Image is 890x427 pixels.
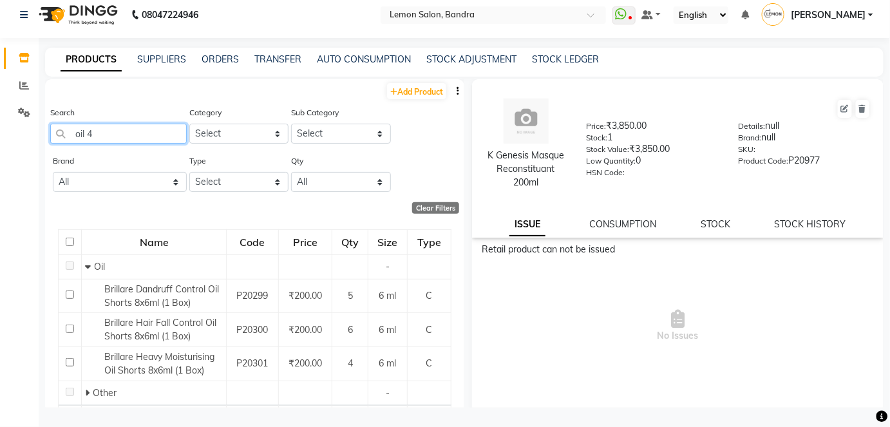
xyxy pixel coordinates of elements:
[379,290,397,301] span: 6 ml
[369,231,406,254] div: Size
[237,324,269,336] span: P20300
[426,357,432,369] span: C
[775,218,846,230] a: STOCK HISTORY
[426,53,516,65] a: STOCK ADJUSTMENT
[586,131,719,149] div: 1
[482,261,874,390] span: No Issues
[408,231,450,254] div: Type
[104,317,216,342] span: Brillare Hair Fall Control Oil Shorts 8x6ml (1 Box)
[586,132,607,144] label: Stock:
[94,261,105,272] span: Oil
[738,155,788,167] label: Product Code:
[738,132,761,144] label: Brand:
[738,120,765,132] label: Details:
[532,53,599,65] a: STOCK LEDGER
[791,8,866,22] span: [PERSON_NAME]
[82,231,225,254] div: Name
[50,107,75,119] label: Search
[61,48,122,71] a: PRODUCTS
[202,53,239,65] a: ORDERS
[485,149,567,189] div: K Genesis Masque Reconstituant 200ml
[738,119,871,137] div: null
[586,142,719,160] div: ₹3,850.00
[333,231,367,254] div: Qty
[237,357,269,369] span: P20301
[348,357,353,369] span: 4
[504,99,549,144] img: avatar
[189,107,222,119] label: Category
[482,243,874,256] div: Retail product can not be issued
[104,283,219,308] span: Brillare Dandruff Control Oil Shorts 8x6ml (1 Box)
[586,144,629,155] label: Stock Value:
[701,218,730,230] a: STOCK
[426,324,432,336] span: C
[53,155,74,167] label: Brand
[50,124,187,144] input: Search by product name or code
[317,53,411,65] a: AUTO CONSUMPTION
[279,231,332,254] div: Price
[386,387,390,399] span: -
[291,155,303,167] label: Qty
[586,154,719,172] div: 0
[254,53,301,65] a: TRANSFER
[289,357,322,369] span: ₹200.00
[85,261,94,272] span: Collapse Row
[291,107,339,119] label: Sub Category
[590,218,657,230] a: CONSUMPTION
[93,387,117,399] span: Other
[189,155,206,167] label: Type
[762,3,784,26] img: Aquib Khan
[348,324,353,336] span: 6
[586,120,606,132] label: Price:
[586,167,625,178] label: HSN Code:
[738,144,755,155] label: SKU:
[426,290,432,301] span: C
[509,213,545,236] a: ISSUE
[137,53,186,65] a: SUPPLIERS
[227,231,277,254] div: Code
[379,324,397,336] span: 6 ml
[387,83,446,99] a: Add Product
[289,290,322,301] span: ₹200.00
[386,261,390,272] span: -
[586,119,719,137] div: ₹3,850.00
[85,387,93,399] span: Expand Row
[412,202,459,214] div: Clear Filters
[104,351,214,376] span: Brillare Heavy Moisturising Oil Shorts 8x6ml (1 Box)
[237,290,269,301] span: P20299
[289,324,322,336] span: ₹200.00
[586,155,636,167] label: Low Quantity:
[379,357,397,369] span: 6 ml
[738,131,871,149] div: null
[348,290,353,301] span: 5
[738,154,871,172] div: P20977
